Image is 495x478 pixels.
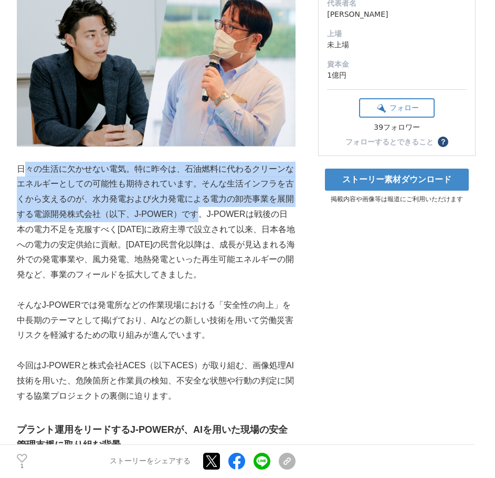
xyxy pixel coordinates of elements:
[327,70,467,81] dd: 1億円
[359,123,435,132] div: 39フォロワー
[110,457,191,466] p: ストーリーをシェアする
[439,138,447,146] span: ？
[325,169,469,191] a: ストーリー素材ダウンロード
[17,422,296,453] h3: プラント運用をリードするJ-POWERが、AIを用いた現場の安全管理支援に取り組む背景
[17,464,27,469] p: 1
[438,137,448,147] button: ？
[327,39,467,50] dd: 未上場
[17,298,296,343] p: そんなJ-POWERでは発電所などの作業現場における「安全性の向上」を中長期のテーマとして掲げており、AIなどの新しい技術を用いて労働災害リスクを軽減するための取り組みが進んでいます。
[359,98,435,118] button: フォロー
[17,358,296,403] p: 今回はJ-POWERと株式会社ACES（以下ACES）が取り組む、画像処理AI技術を用いた、危険箇所と作業員の検知、不安全な状態や行動の判定に関する協業プロジェクトの裏側に迫ります。
[17,162,296,283] p: 日々の生活に欠かせない電気。特に昨今は、石油燃料に代わるクリーンなエネルギーとしての可能性も期待されています。そんな生活インフラを古くから支えるのが、水力発電および火力発電による電力の卸売事業を...
[327,9,467,20] dd: [PERSON_NAME]
[327,59,467,70] dt: 資本金
[318,195,476,204] p: 掲載内容や画像等は報道にご利用いただけます
[345,138,434,146] div: フォローするとできること
[327,28,467,39] dt: 上場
